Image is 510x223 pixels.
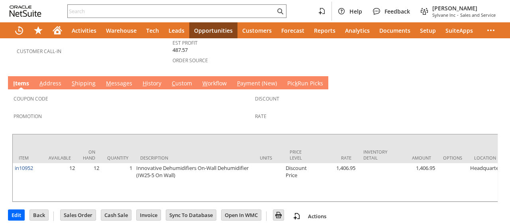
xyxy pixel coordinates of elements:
[393,163,437,201] td: 1,406.95
[314,27,335,34] span: Reports
[222,210,261,220] input: Open In WMC
[164,22,189,38] a: Leads
[17,48,61,55] a: Customer Call-in
[67,22,101,38] a: Activities
[443,155,462,161] div: Options
[314,163,357,201] td: 1,406.95
[237,22,277,38] a: Customers
[83,149,95,161] div: On Hand
[19,155,37,161] div: Item
[137,210,161,220] input: Invoice
[237,79,240,87] span: P
[441,22,478,38] a: SuiteApps
[379,27,410,34] span: Documents
[14,113,42,120] a: Promotion
[11,79,31,88] a: Items
[200,79,229,88] a: Workflow
[474,155,499,161] div: Location
[30,210,48,220] input: Back
[141,22,164,38] a: Tech
[43,163,77,201] td: 12
[146,27,159,34] span: Tech
[202,79,208,87] span: W
[415,22,441,38] a: Setup
[285,79,325,88] a: PickRun Picks
[77,163,101,201] td: 12
[37,79,63,88] a: Address
[290,149,308,161] div: Price Level
[107,155,128,161] div: Quantity
[273,210,284,220] input: Print
[173,57,208,64] a: Order Source
[101,22,141,38] a: Warehouse
[445,27,473,34] span: SuiteApps
[10,6,41,17] svg: logo
[106,27,137,34] span: Warehouse
[170,79,194,88] a: Custom
[14,95,48,102] a: Coupon Code
[194,27,233,34] span: Opportunities
[29,22,48,38] div: Shortcuts
[275,6,285,16] svg: Search
[53,26,62,35] svg: Home
[140,155,248,161] div: Description
[33,26,43,35] svg: Shortcuts
[432,12,455,18] span: Sylvane Inc
[15,164,33,172] a: in10952
[349,8,362,15] span: Help
[235,79,279,88] a: Payment (New)
[345,27,370,34] span: Analytics
[166,210,216,220] input: Sync To Database
[284,163,314,201] td: Discount Price
[172,79,175,87] span: C
[292,211,302,221] img: add-record.svg
[141,79,163,88] a: History
[173,46,188,54] span: 487.57
[104,79,134,88] a: Messages
[173,39,198,46] a: Est Profit
[72,27,96,34] span: Activities
[10,22,29,38] a: Recent Records
[101,210,131,220] input: Cash Sale
[363,149,387,161] div: Inventory Detail
[481,22,500,38] div: More menus
[14,26,24,35] svg: Recent Records
[457,12,459,18] span: -
[68,6,275,16] input: Search
[309,22,340,38] a: Reports
[134,163,254,201] td: Innovative Dehumidifiers On-Wall Dehumidifier (IW25-5 On Wall)
[39,79,43,87] span: A
[255,113,267,120] a: Rate
[399,155,431,161] div: Amount
[274,210,283,220] img: Print
[460,12,496,18] span: Sales and Service
[143,79,147,87] span: H
[384,8,410,15] span: Feedback
[242,27,272,34] span: Customers
[488,78,497,87] a: Unrolled view on
[13,79,15,87] span: I
[8,210,24,220] input: Edit
[106,79,111,87] span: M
[70,79,98,88] a: Shipping
[49,155,71,161] div: Available
[375,22,415,38] a: Documents
[48,22,67,38] a: Home
[305,213,330,220] a: Actions
[468,163,505,201] td: Headquarters
[61,210,96,220] input: Sales Order
[295,79,298,87] span: k
[101,163,134,201] td: 1
[432,4,496,12] span: [PERSON_NAME]
[320,155,351,161] div: Rate
[255,95,279,102] a: Discount
[340,22,375,38] a: Analytics
[72,79,75,87] span: S
[281,27,304,34] span: Forecast
[420,27,436,34] span: Setup
[189,22,237,38] a: Opportunities
[260,155,278,161] div: Units
[169,27,184,34] span: Leads
[277,22,309,38] a: Forecast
